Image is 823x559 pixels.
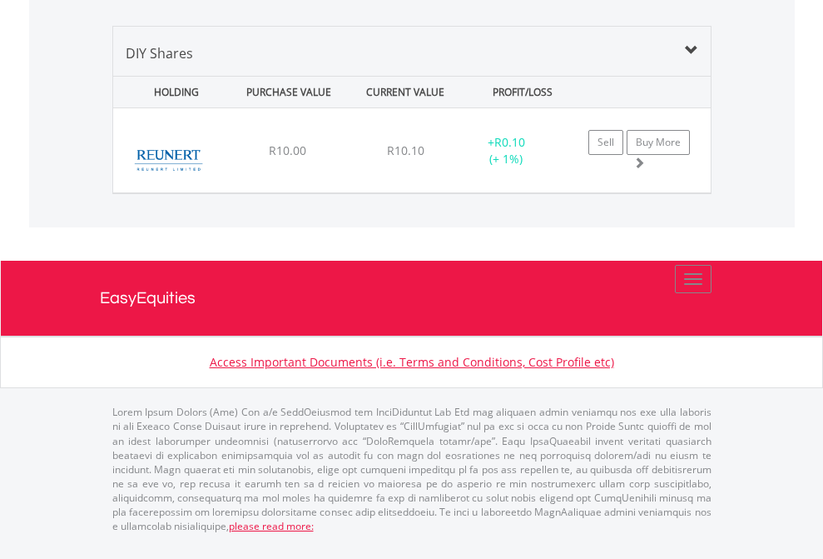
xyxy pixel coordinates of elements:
[349,77,462,107] div: CURRENT VALUE
[112,405,711,533] p: Lorem Ipsum Dolors (Ame) Con a/e SeddOeiusmod tem InciDiduntut Lab Etd mag aliquaen admin veniamq...
[126,44,193,62] span: DIY Shares
[121,129,216,188] img: EQU.ZA.RLO.png
[387,142,424,158] span: R10.10
[269,142,306,158] span: R10.00
[229,519,314,533] a: please read more:
[232,77,345,107] div: PURCHASE VALUE
[115,77,228,107] div: HOLDING
[466,77,579,107] div: PROFIT/LOSS
[210,354,614,370] a: Access Important Documents (i.e. Terms and Conditions, Cost Profile etc)
[454,134,558,167] div: + (+ 1%)
[627,130,690,155] a: Buy More
[494,134,525,150] span: R0.10
[100,261,724,336] a: EasyEquities
[588,130,623,155] a: Sell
